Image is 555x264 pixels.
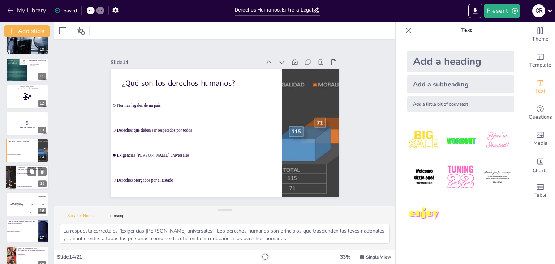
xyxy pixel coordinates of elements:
[235,5,313,15] input: Insert title
[366,254,391,260] span: Single View
[7,235,37,236] span: Establecer leyes nacionales
[4,25,50,37] button: Add slide
[29,65,46,67] p: Indivisibilidad
[76,26,85,35] span: Position
[38,234,46,241] div: 17
[526,74,555,100] div: Add text boxes
[27,167,36,176] button: Duplicate Slide
[5,165,49,190] div: 15
[20,127,35,128] strong: ¡Prepárate para el quiz!
[7,154,37,155] span: Exigencias [PERSON_NAME] universales
[38,154,46,160] div: 14
[407,124,441,157] img: 1.jpeg
[468,4,482,18] button: Export to PowerPoint
[7,149,37,150] span: Derechos que deben ser respetados por todos
[481,160,514,194] img: 6.jpeg
[526,100,555,126] div: Get real-time input from your audience
[8,119,46,127] p: 5
[6,202,27,206] h4: The winner is [PERSON_NAME]
[60,224,390,244] textarea: La respuesta correcta es "Exigencias [PERSON_NAME] universales". Los derechos humanos son princip...
[29,64,46,65] p: Garantía del Estado
[29,63,46,64] p: Fundamentales para la dignidad
[407,75,514,93] div: Add a subheading
[526,152,555,178] div: Add charts and graphs
[8,86,46,88] p: Go to
[38,167,47,176] button: Delete Slide
[119,94,276,149] span: Derechos que deben ser respetados por todos
[38,181,47,187] div: 15
[6,192,48,216] div: 16
[7,145,37,146] span: Normas legales de un país
[23,86,34,88] strong: [DOMAIN_NAME]
[481,124,514,157] img: 3.jpeg
[532,4,545,18] button: C R
[526,178,555,204] div: Add a table
[38,46,46,53] div: 10
[6,112,48,136] div: 13
[111,118,268,173] span: Exigencias [PERSON_NAME] universales
[27,192,48,200] div: 100
[336,254,354,260] div: 33 %
[6,31,48,55] div: 10
[27,200,48,208] div: 200
[444,124,477,157] img: 2.jpeg
[7,231,37,232] span: Proteger los derechos de los ciudadanos
[17,173,48,174] span: Los derechos jurídicos son más importantes
[38,73,46,80] div: 11
[526,22,555,48] div: Change the overall theme
[27,208,48,216] div: 300
[533,167,548,175] span: Charts
[407,96,514,112] div: Add a little bit of body text
[532,4,545,17] div: C R
[101,213,133,221] button: Transcript
[60,213,101,221] button: Speaker Notes
[42,204,44,205] div: Jaap
[18,262,48,263] span: Porque son opcionales
[6,85,48,108] div: 12
[529,113,552,121] span: Questions
[134,26,279,80] div: Slide 14
[407,197,441,231] img: 7.jpeg
[414,22,519,39] p: Text
[38,100,46,107] div: 12
[137,48,282,105] p: ¿Qué son los derechos humanos?
[57,254,260,260] div: Slide 14 / 21
[38,127,46,133] div: 13
[18,254,48,255] span: Porque son subjetivas
[8,88,46,90] p: and login with code
[534,191,547,199] span: Table
[526,126,555,152] div: Add images, graphics, shapes or video
[17,186,48,187] span: Los derechos humanos dependen de las leyes
[6,139,48,162] div: 14
[17,177,48,178] span: Los derechos humanos son universales
[18,167,47,171] p: ¿Cuál es la principal diferencia entre derechos jurídicos y derechos humanos?
[57,25,69,37] div: Layout
[127,71,284,125] span: Normas legales de un país
[484,4,520,18] button: Present
[18,247,46,251] p: ¿Por qué son importantes las características de los derechos humanos?
[407,160,441,194] img: 4.jpeg
[444,160,477,194] img: 5.jpeg
[8,221,36,225] p: ¿Qué rol juega el derecho internacional en los derechos humanos?
[6,219,48,243] div: 17
[8,36,46,38] p: Futuro justo
[104,141,261,196] span: Derechos otorgados por el Estado
[17,182,48,183] span: Los derechos jurídicos son solo para ciudadanos
[533,139,547,147] span: Media
[535,87,545,95] span: Text
[529,61,551,69] span: Template
[38,208,46,214] div: 16
[55,7,77,14] div: Saved
[532,35,548,43] span: Theme
[18,258,48,259] span: Porque garantizan su validez
[6,58,48,82] div: 11
[407,51,514,72] div: Add a heading
[8,140,36,142] p: ¿Qué son los derechos humanos?
[29,60,46,62] p: Resumen de Puntos Clave
[5,5,49,16] button: My Library
[526,48,555,74] div: Add ready made slides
